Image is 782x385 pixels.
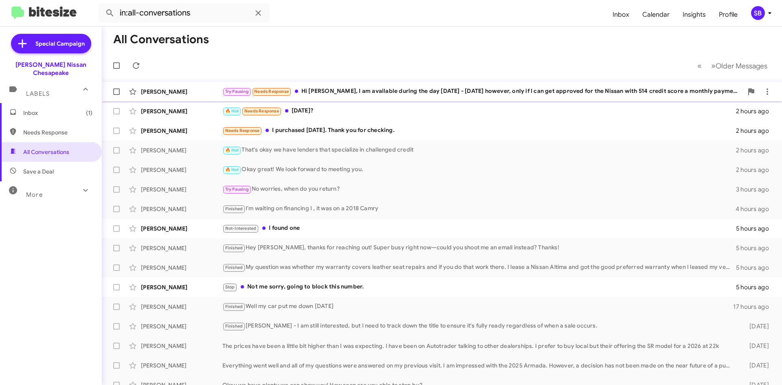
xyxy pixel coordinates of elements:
a: Profile [712,3,744,26]
span: Needs Response [23,128,92,136]
span: Stop [225,284,235,290]
a: Calendar [636,3,676,26]
div: Everything went well and all of my questions were answered on my previous visit. I am impressed w... [222,361,736,370]
span: » [711,61,716,71]
div: 5 hours ago [736,264,775,272]
span: Not-Interested [225,226,257,231]
div: My question was whether my warranty covers leather seat repairs and if you do that work there. I ... [222,263,736,272]
div: 5 hours ago [736,224,775,233]
span: 🔥 Hot [225,147,239,153]
span: Finished [225,245,243,251]
div: Hey [PERSON_NAME], thanks for reaching out! Super busy right now—could you shoot me an email inst... [222,243,736,253]
div: I purchased [DATE]. Thank you for checking. [222,126,736,135]
span: Needs Response [244,108,279,114]
a: Insights [676,3,712,26]
div: [DATE]? [222,106,736,116]
button: Previous [692,57,707,74]
div: 2 hours ago [736,166,775,174]
span: Try Pausing [225,89,249,94]
a: Inbox [606,3,636,26]
div: [PERSON_NAME] [141,107,222,115]
div: [PERSON_NAME] [141,185,222,194]
button: SB [744,6,773,20]
div: 2 hours ago [736,107,775,115]
span: 🔥 Hot [225,108,239,114]
div: [PERSON_NAME] [141,127,222,135]
span: « [697,61,702,71]
div: [PERSON_NAME] [141,166,222,174]
span: Save a Deal [23,167,54,176]
span: Needs Response [254,89,289,94]
div: [PERSON_NAME] [141,244,222,252]
span: All Conversations [23,148,69,156]
div: [PERSON_NAME] [141,264,222,272]
span: (1) [86,109,92,117]
div: That's okay we have lenders that specialize in challenged credit [222,145,736,155]
div: [DATE] [736,322,775,330]
span: Finished [225,265,243,270]
nav: Page navigation example [693,57,772,74]
span: Older Messages [716,62,767,70]
h1: All Conversations [113,33,209,46]
span: Finished [225,323,243,329]
div: I found one [222,224,736,233]
span: Special Campaign [35,40,85,48]
div: [PERSON_NAME] [141,361,222,370]
span: Needs Response [225,128,260,133]
div: The prices have been a little bit higher than I was expecting. I have been on Autotrader talking ... [222,342,736,350]
div: [DATE] [736,361,775,370]
div: [PERSON_NAME] [141,146,222,154]
div: [PERSON_NAME] [141,205,222,213]
div: 17 hours ago [733,303,775,311]
div: Hi [PERSON_NAME], I am available during the day [DATE] - [DATE] however, only if I can get approv... [222,87,743,96]
span: Finished [225,206,243,211]
span: Try Pausing [225,187,249,192]
button: Next [706,57,772,74]
div: [PERSON_NAME] [141,303,222,311]
a: Special Campaign [11,34,91,53]
div: 5 hours ago [736,283,775,291]
div: [DATE] [736,342,775,350]
div: [PERSON_NAME] [141,322,222,330]
div: 5 hours ago [736,244,775,252]
div: [PERSON_NAME] [141,88,222,96]
div: I'm waiting on financing I , it was on a 2018 Camry [222,204,736,213]
div: 2 hours ago [736,127,775,135]
div: [PERSON_NAME] [141,224,222,233]
div: No worries, when do you return? [222,185,736,194]
span: More [26,191,43,198]
div: 4 hours ago [736,205,775,213]
div: [PERSON_NAME] [141,283,222,291]
div: 2 hours ago [736,146,775,154]
span: Labels [26,90,50,97]
span: Inbox [23,109,92,117]
span: 🔥 Hot [225,167,239,172]
div: SB [751,6,765,20]
div: [PERSON_NAME] [141,342,222,350]
span: Finished [225,304,243,309]
div: 3 hours ago [736,185,775,194]
input: Search [99,3,270,23]
div: Well my car put me down [DATE] [222,302,733,311]
div: [PERSON_NAME] - I am still interested, but I need to track down the title to ensure it's fully re... [222,321,736,331]
div: Not me sorry, going to block this number. [222,282,736,292]
div: Okay great! We look forward to meeting you. [222,165,736,174]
